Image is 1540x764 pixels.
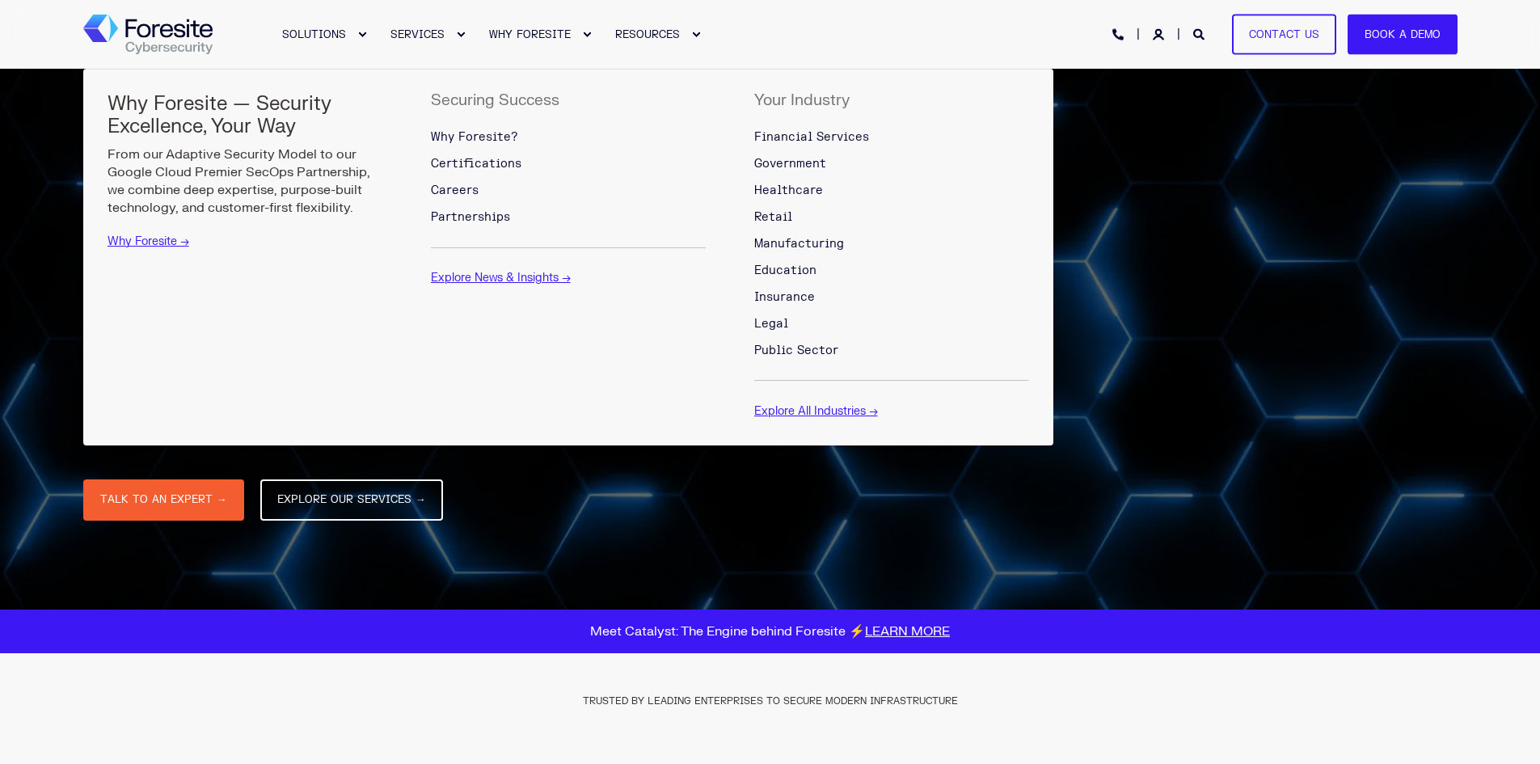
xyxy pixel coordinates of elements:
[108,93,382,137] h5: Why Foresite — Security Excellence, Your Way
[456,30,466,40] div: Expand SERVICES
[431,157,521,171] span: Certifications
[583,694,958,707] span: TRUSTED BY LEADING ENTERPRISES TO SECURE MODERN INFRASTRUCTURE
[431,271,571,285] a: Explore News & Insights →
[83,479,244,521] a: TALK TO AN EXPERT →
[108,146,382,217] p: From our Adaptive Security Model to our Google Cloud Premier SecOps Partnership, we combine deep ...
[754,91,850,110] span: Your Industry
[691,30,701,40] div: Expand RESOURCES
[754,130,869,144] span: Financial Services
[754,210,792,224] span: Retail
[754,404,878,418] a: Explore All Industries →
[754,290,815,304] span: Insurance
[754,317,788,331] span: Legal
[754,237,844,251] span: Manufacturing
[754,264,816,277] span: Education
[431,184,479,197] span: Careers
[431,93,559,108] h5: Securing Success
[83,15,213,55] img: Foresite logo, a hexagon shape of blues with a directional arrow to the right hand side, and the ...
[754,157,826,171] span: Government
[865,623,950,639] a: LEARN MORE
[431,130,518,144] span: Why Foresite?
[754,344,838,357] span: Public Sector
[582,30,592,40] div: Expand WHY FORESITE
[282,27,346,40] span: SOLUTIONS
[83,15,213,55] a: Back to Home
[1348,14,1458,55] a: Book a Demo
[1232,14,1336,55] a: Contact Us
[1193,27,1208,40] a: Open Search
[754,184,823,197] span: Healthcare
[260,479,443,521] a: EXPLORE OUR SERVICES →
[431,210,510,224] span: Partnerships
[615,27,680,40] span: RESOURCES
[357,30,367,40] div: Expand SOLUTIONS
[1153,27,1167,40] a: Login
[489,27,571,40] span: WHY FORESITE
[108,234,189,248] a: Why Foresite →
[590,623,950,639] span: Meet Catalyst: The Engine behind Foresite ⚡️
